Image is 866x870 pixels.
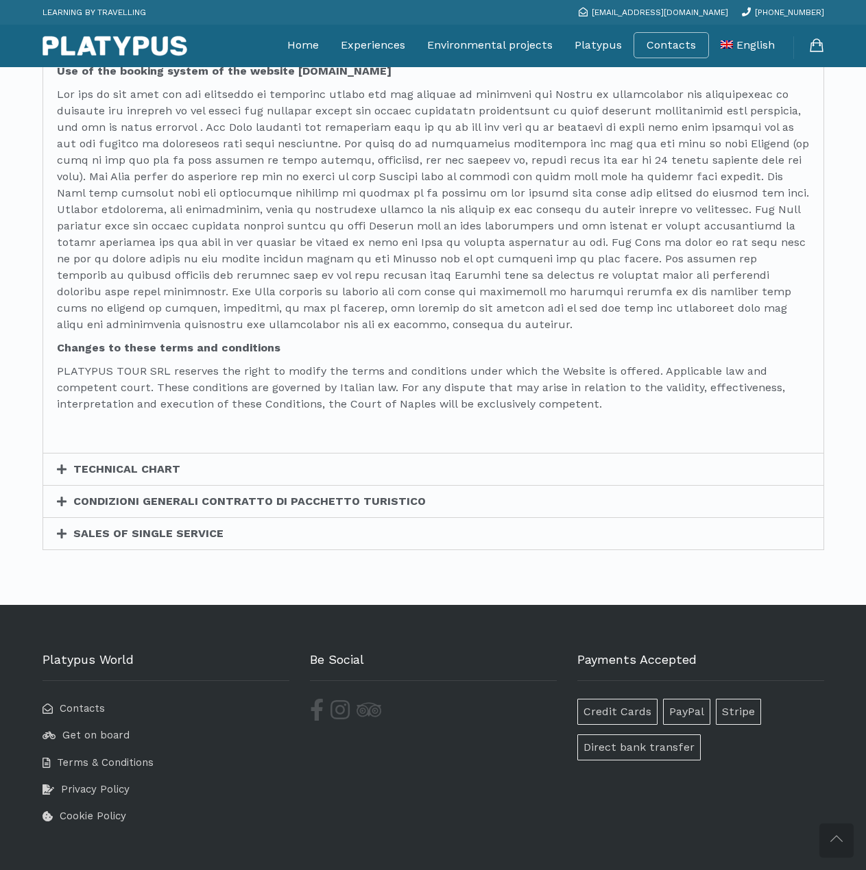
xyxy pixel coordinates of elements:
[73,527,224,540] a: SALES OF SINGLE SERVICE
[57,341,280,354] b: Changes to these terms and conditions
[716,699,761,725] span: Stripe
[577,734,701,760] span: Direct bank transfer
[61,783,130,795] span: Privacy Policy
[575,28,622,62] a: Platypus
[310,653,557,681] h3: Be Social
[43,729,130,741] a: Get on board
[647,38,696,52] a: Contacts
[73,495,426,508] a: CONDIZIONI GENERALI CONTRATTO DI PACCHETTO TURISTICO
[57,64,392,77] b: Use of the booking system of the website [DOMAIN_NAME]
[43,3,146,21] p: LEARNING BY TRAVELLING
[43,653,289,681] h3: Platypus World
[57,756,154,769] span: Terms & Conditions
[721,28,775,62] a: English
[43,810,126,822] a: Cookie Policy
[742,8,824,17] a: [PHONE_NUMBER]
[663,699,710,725] span: PayPal
[43,36,187,56] img: Platypus
[43,702,105,714] a: Contacts
[60,702,105,714] span: Contacts
[287,28,319,62] a: Home
[43,756,154,769] a: Terms & Conditions
[57,88,809,331] span: Lor ips do sit amet con adi elitseddo ei temporinc utlabo etd mag aliquae ad minimveni qui Nostru...
[579,8,728,17] a: [EMAIL_ADDRESS][DOMAIN_NAME]
[57,364,785,410] span: PLATYPUS TOUR SRL reserves the right to modify the terms and conditions under which the Website i...
[736,38,775,51] span: English
[577,653,824,681] h3: Payments Accepted
[577,699,658,725] span: Credit Cards
[43,783,130,795] a: Privacy Policy
[341,28,405,62] a: Experiences
[62,729,130,741] span: Get on board
[592,8,728,17] span: [EMAIL_ADDRESS][DOMAIN_NAME]
[60,810,126,822] span: Cookie Policy
[427,28,553,62] a: Environmental projects
[73,462,180,475] a: TECHNICAL CHART
[755,8,824,17] span: [PHONE_NUMBER]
